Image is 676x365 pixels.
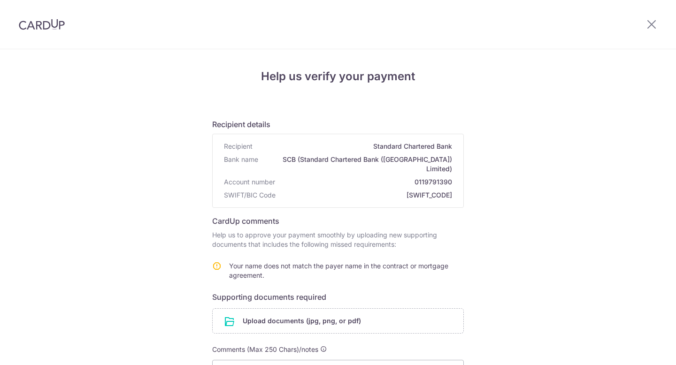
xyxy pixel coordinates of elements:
h4: Help us verify your payment [212,68,464,85]
p: Help us to approve your payment smoothly by uploading new supporting documents that includes the ... [212,230,464,249]
div: Upload documents (jpg, png, or pdf) [212,308,464,334]
span: Bank name [224,155,258,174]
span: SWIFT/BIC Code [224,190,276,200]
span: [SWIFT_CODE] [279,190,452,200]
span: Your name does not match the payer name in the contract or mortgage agreement. [229,262,448,279]
img: CardUp [19,19,65,30]
h6: Recipient details [212,119,464,130]
span: Standard Chartered Bank [256,142,452,151]
span: Account number [224,177,275,187]
span: Recipient [224,142,253,151]
h6: Supporting documents required [212,291,464,303]
span: Comments (Max 250 Chars)/notes [212,345,318,353]
span: 0119791390 [279,177,452,187]
h6: CardUp comments [212,215,464,227]
span: SCB (Standard Chartered Bank ([GEOGRAPHIC_DATA]) Limited) [262,155,452,174]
